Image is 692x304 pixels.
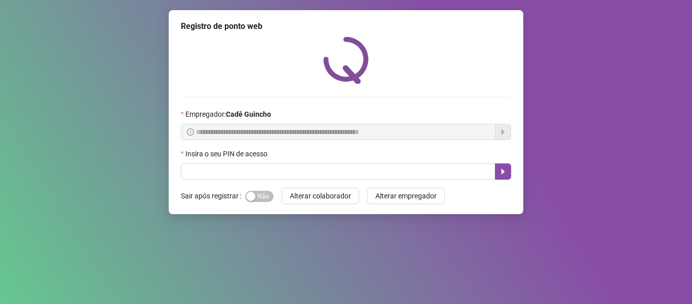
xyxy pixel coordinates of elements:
[185,109,271,120] span: Empregador :
[181,20,511,32] div: Registro de ponto web
[181,148,274,159] label: Insira o seu PIN de acesso
[290,190,351,201] span: Alterar colaborador
[375,190,437,201] span: Alterar empregador
[499,167,507,176] span: caret-right
[367,188,445,204] button: Alterar empregador
[187,128,194,136] span: info-circle
[181,188,245,204] label: Sair após registrar
[323,37,369,84] img: QRPoint
[282,188,359,204] button: Alterar colaborador
[226,110,271,118] strong: Cadê Guincho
